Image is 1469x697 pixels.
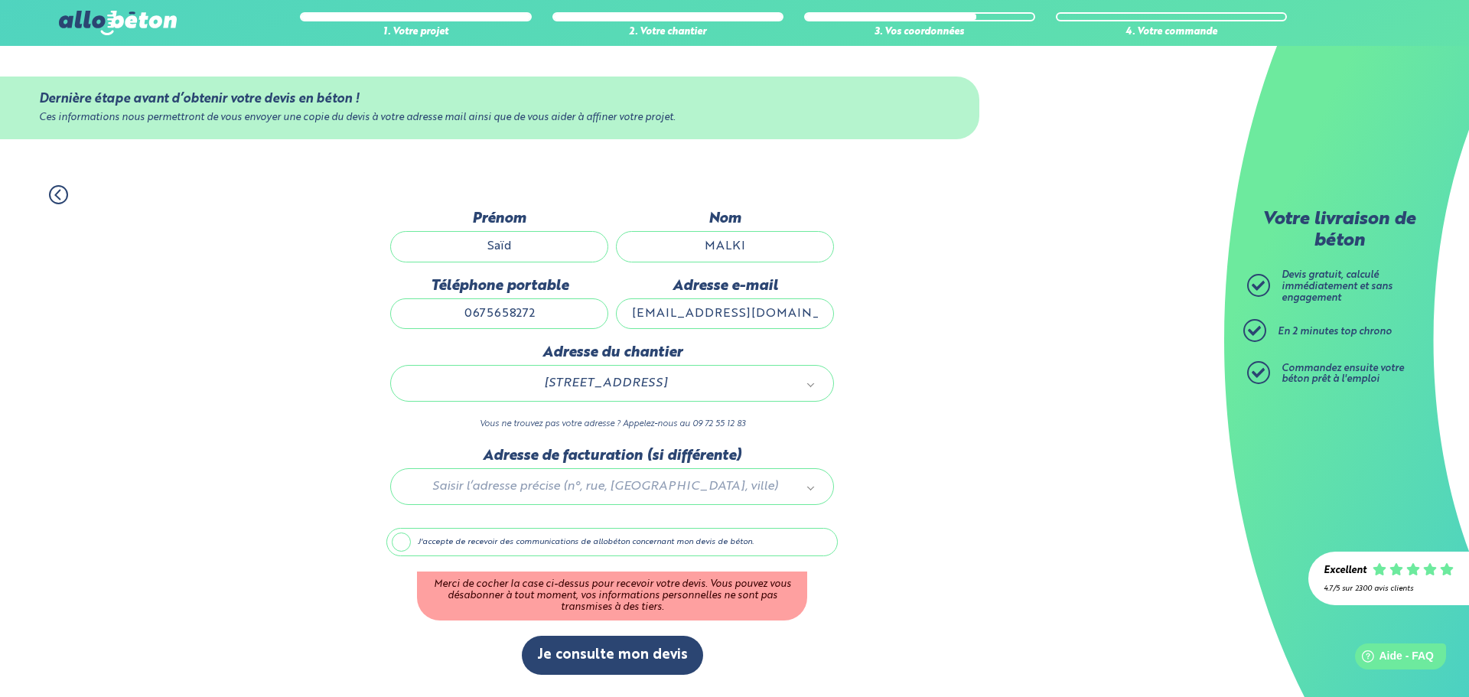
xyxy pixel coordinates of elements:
input: ex : 0642930817 [390,298,608,329]
div: 4. Votre commande [1056,27,1287,38]
div: 2. Votre chantier [552,27,783,38]
span: [STREET_ADDRESS] [412,373,798,393]
label: Téléphone portable [390,278,608,295]
div: 1. Votre projet [300,27,531,38]
img: allobéton [59,11,177,35]
label: Adresse du chantier [390,344,834,361]
input: Quel est votre nom de famille ? [616,231,834,262]
div: 3. Vos coordonnées [804,27,1035,38]
label: J'accepte de recevoir des communications de allobéton concernant mon devis de béton. [386,528,838,557]
label: Prénom [390,210,608,227]
div: Merci de cocher la case ci-dessus pour recevoir votre devis. Vous pouvez vous désabonner à tout m... [417,572,807,620]
div: 4.7/5 sur 2300 avis clients [1324,585,1454,593]
div: Excellent [1324,565,1366,577]
span: Commandez ensuite votre béton prêt à l'emploi [1282,363,1404,385]
span: En 2 minutes top chrono [1278,327,1392,337]
p: Vous ne trouvez pas votre adresse ? Appelez-nous au 09 72 55 12 83 [390,417,834,432]
input: Quel est votre prénom ? [390,231,608,262]
div: Dernière étape avant d’obtenir votre devis en béton ! [39,92,940,106]
iframe: Help widget launcher [1333,637,1452,680]
div: Ces informations nous permettront de vous envoyer une copie du devis à votre adresse mail ainsi q... [39,112,940,124]
label: Nom [616,210,834,227]
a: [STREET_ADDRESS] [406,373,818,393]
p: Votre livraison de béton [1251,210,1427,252]
label: Adresse e-mail [616,278,834,295]
button: Je consulte mon devis [522,636,703,675]
span: Devis gratuit, calculé immédiatement et sans engagement [1282,270,1392,302]
input: ex : contact@allobeton.fr [616,298,834,329]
